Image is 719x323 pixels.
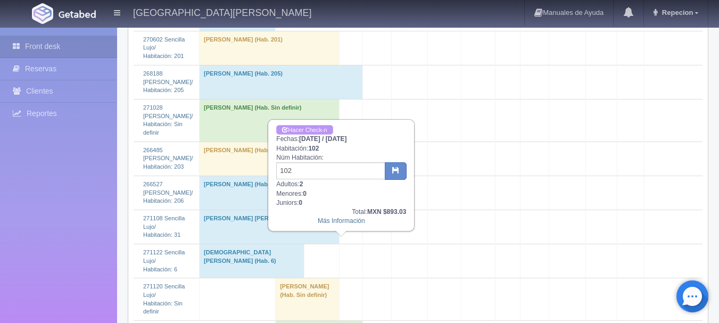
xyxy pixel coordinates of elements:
b: 0 [299,199,302,206]
a: 268188 [PERSON_NAME]/Habitación: 205 [143,70,193,93]
div: Total: [276,208,406,217]
b: [DATE] / [DATE] [299,135,347,143]
td: [PERSON_NAME] (Hab. 201) [200,31,340,65]
input: Sin definir [276,162,385,179]
div: Fechas: Habitación: Núm Habitación: Adultos: Menores: Juniors: [269,120,414,230]
a: Hacer Check-in [276,125,333,135]
b: 2 [300,180,303,188]
img: Getabed [59,10,96,18]
span: Repecion [659,9,693,16]
td: [PERSON_NAME] (Hab. 203) [200,142,363,176]
td: [DEMOGRAPHIC_DATA][PERSON_NAME] (Hab. 6) [200,244,304,278]
a: 271120 Sencilla Lujo/Habitación: Sin definir [143,283,185,314]
a: 270602 Sencilla Lujo/Habitación: 201 [143,36,185,59]
td: [PERSON_NAME] (Hab. Sin definir) [276,278,340,321]
b: 102 [308,145,319,152]
td: [PERSON_NAME] (Hab. 206) [200,176,363,210]
b: 0 [303,190,307,197]
a: Más Información [318,217,365,225]
td: [PERSON_NAME] (Hab. 205) [200,65,363,99]
img: Getabed [32,3,53,24]
h4: [GEOGRAPHIC_DATA][PERSON_NAME] [133,5,311,19]
td: [PERSON_NAME] [PERSON_NAME] (Hab. 31) [200,210,340,244]
a: 271122 Sencilla Lujo/Habitación: 6 [143,249,185,272]
td: [PERSON_NAME] (Hab. Sin definir) [200,99,340,142]
a: 266485 [PERSON_NAME]/Habitación: 203 [143,147,193,170]
a: 266527 [PERSON_NAME]/Habitación: 206 [143,181,193,204]
a: 271108 Sencilla Lujo/Habitación: 31 [143,215,185,238]
a: 271028 [PERSON_NAME]/Habitación: Sin definir [143,104,193,136]
b: MXN $893.03 [367,208,406,216]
